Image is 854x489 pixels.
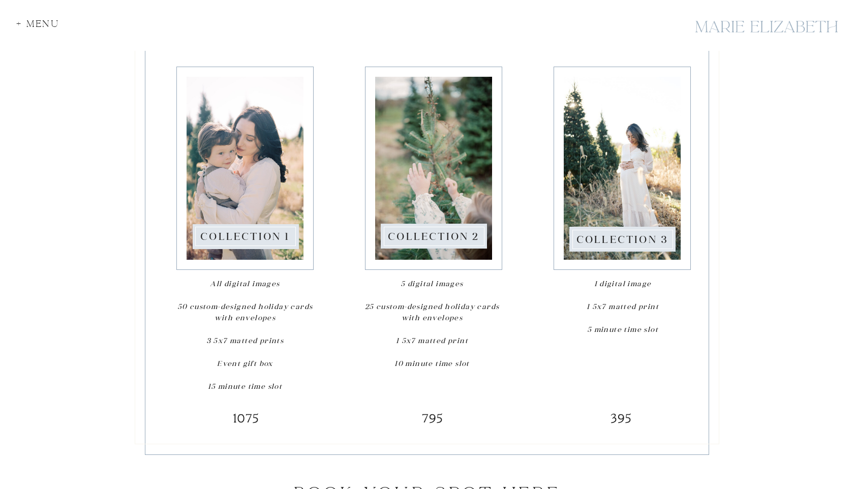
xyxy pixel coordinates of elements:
a: Collection 2 [382,230,485,242]
a: Collection 3 [571,233,674,246]
i: 5 digital images 25 custom-designed holiday cards with envelopes 1 5x7 matted print [365,279,500,345]
i: 10 minute time slot [394,359,470,368]
i: 1 digital image 1 5x7 matted print [587,279,659,311]
a: Collection 1 [194,230,297,242]
b: 795 [422,412,443,426]
b: 395 [611,412,632,426]
i: 15 minute time slot [208,382,283,391]
i: 5 minute time slot [587,325,658,334]
i: All digital images 50 custom-designed holiday cards with envelopes 3 5x7 matted prints Event gift... [177,279,313,368]
b: 1075 [233,412,259,426]
div: + Menu [16,19,66,33]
